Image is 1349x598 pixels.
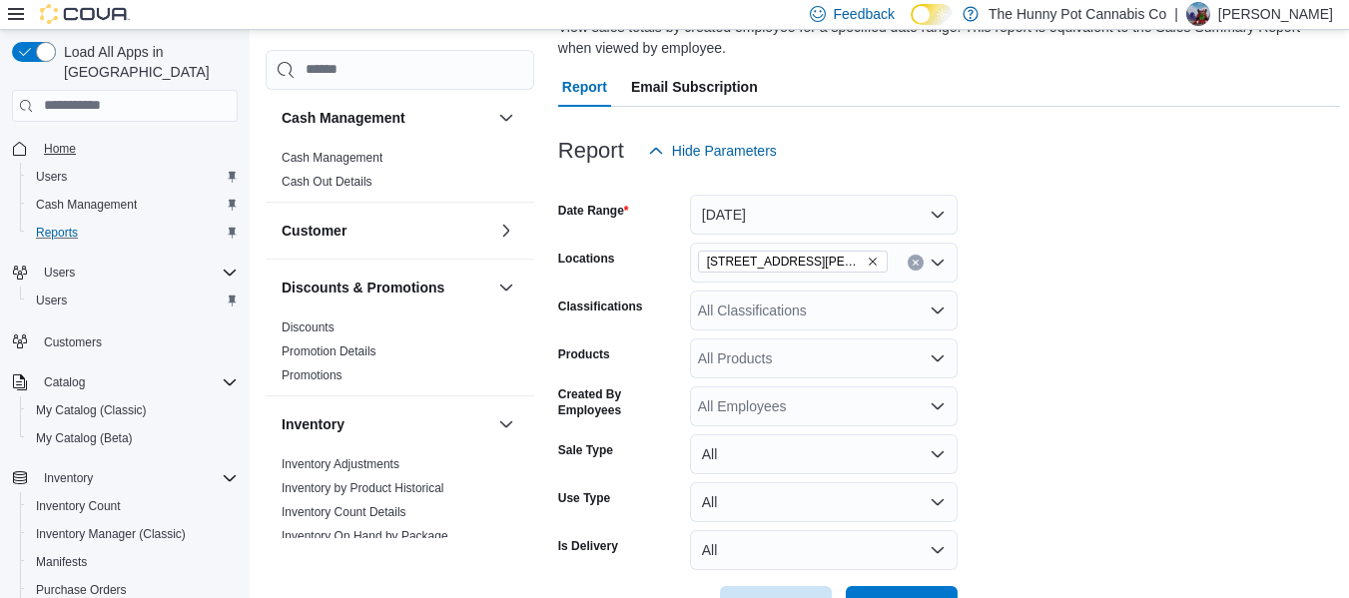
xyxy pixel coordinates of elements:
[28,550,238,574] span: Manifests
[36,169,67,185] span: Users
[20,287,246,314] button: Users
[36,370,238,394] span: Catalog
[36,293,67,308] span: Users
[911,25,912,26] span: Dark Mode
[20,520,246,548] button: Inventory Manager (Classic)
[36,498,121,514] span: Inventory Count
[282,505,406,519] a: Inventory Count Details
[631,67,758,107] span: Email Subscription
[282,414,344,434] h3: Inventory
[36,402,147,418] span: My Catalog (Classic)
[36,197,137,213] span: Cash Management
[36,328,238,353] span: Customers
[20,219,246,247] button: Reports
[36,430,133,446] span: My Catalog (Beta)
[494,412,518,436] button: Inventory
[28,494,129,518] a: Inventory Count
[282,528,448,544] span: Inventory On Hand by Package
[282,529,448,543] a: Inventory On Hand by Package
[266,315,534,395] div: Discounts & Promotions
[494,219,518,243] button: Customer
[36,582,127,598] span: Purchase Orders
[282,480,444,496] span: Inventory by Product Historical
[20,424,246,452] button: My Catalog (Beta)
[558,386,682,418] label: Created By Employees
[989,2,1166,26] p: The Hunny Pot Cannabis Co
[930,398,946,414] button: Open list of options
[690,530,958,570] button: All
[282,320,335,334] a: Discounts
[282,221,346,241] h3: Customer
[558,346,610,362] label: Products
[558,203,629,219] label: Date Range
[282,504,406,520] span: Inventory Count Details
[266,146,534,202] div: Cash Management
[36,261,238,285] span: Users
[36,466,101,490] button: Inventory
[36,330,110,354] a: Customers
[36,137,84,161] a: Home
[558,139,624,163] h3: Report
[282,343,376,359] span: Promotion Details
[282,108,405,128] h3: Cash Management
[36,225,78,241] span: Reports
[558,17,1330,59] div: View sales totals by created employee for a specified date range. This report is equivalent to th...
[28,398,238,422] span: My Catalog (Classic)
[690,482,958,522] button: All
[282,368,342,382] a: Promotions
[282,367,342,383] span: Promotions
[28,193,238,217] span: Cash Management
[930,350,946,366] button: Open list of options
[4,134,246,163] button: Home
[44,374,85,390] span: Catalog
[282,457,399,471] a: Inventory Adjustments
[558,442,613,458] label: Sale Type
[28,165,75,189] a: Users
[867,256,879,268] button: Remove 101 James Snow Pkwy from selection in this group
[494,106,518,130] button: Cash Management
[707,252,863,272] span: [STREET_ADDRESS][PERSON_NAME]
[36,466,238,490] span: Inventory
[282,150,382,166] span: Cash Management
[56,42,238,82] span: Load All Apps in [GEOGRAPHIC_DATA]
[930,302,946,318] button: Open list of options
[282,414,490,434] button: Inventory
[558,251,615,267] label: Locations
[4,326,246,355] button: Customers
[834,4,895,24] span: Feedback
[44,141,76,157] span: Home
[282,174,372,190] span: Cash Out Details
[558,538,618,554] label: Is Delivery
[672,141,777,161] span: Hide Parameters
[908,255,924,271] button: Clear input
[28,550,95,574] a: Manifests
[640,131,785,171] button: Hide Parameters
[690,434,958,474] button: All
[562,67,607,107] span: Report
[282,481,444,495] a: Inventory by Product Historical
[494,276,518,299] button: Discounts & Promotions
[28,522,238,546] span: Inventory Manager (Classic)
[28,426,141,450] a: My Catalog (Beta)
[28,165,238,189] span: Users
[28,494,238,518] span: Inventory Count
[28,289,75,312] a: Users
[690,195,958,235] button: [DATE]
[282,319,335,335] span: Discounts
[44,470,93,486] span: Inventory
[698,251,888,273] span: 101 James Snow Pkwy
[28,522,194,546] a: Inventory Manager (Classic)
[282,278,490,298] button: Discounts & Promotions
[4,368,246,396] button: Catalog
[28,426,238,450] span: My Catalog (Beta)
[20,163,246,191] button: Users
[1174,2,1178,26] p: |
[1218,2,1333,26] p: [PERSON_NAME]
[4,464,246,492] button: Inventory
[20,396,246,424] button: My Catalog (Classic)
[20,492,246,520] button: Inventory Count
[28,193,145,217] a: Cash Management
[36,370,93,394] button: Catalog
[28,289,238,312] span: Users
[36,261,83,285] button: Users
